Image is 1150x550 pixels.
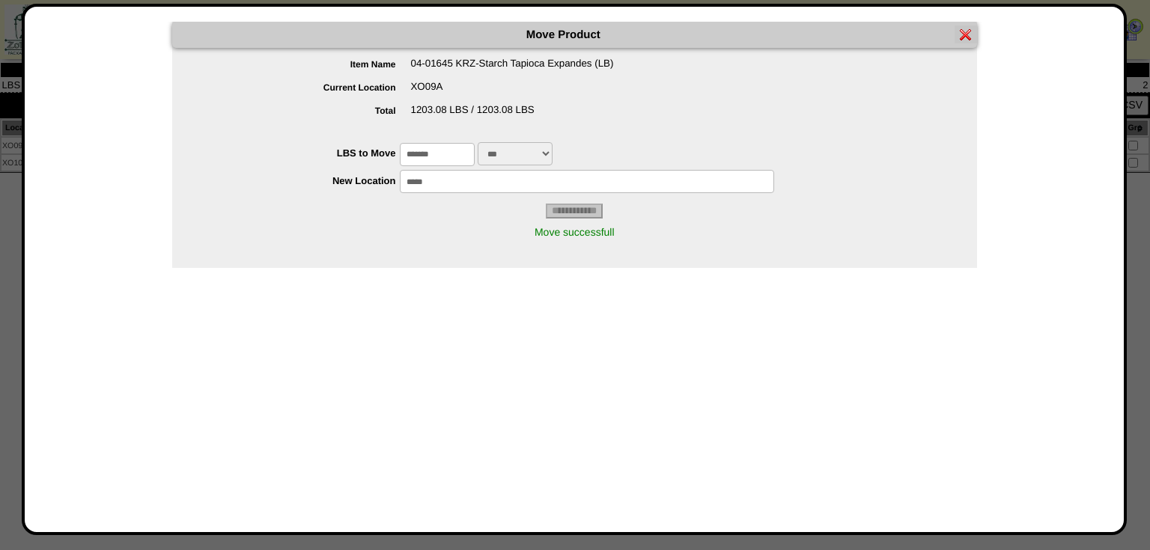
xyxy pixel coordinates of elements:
[202,147,401,159] label: LBS to Move
[202,82,411,93] label: Current Location
[172,219,977,245] div: Move successfull
[202,81,977,104] div: XO09A
[960,28,972,40] img: error.gif
[202,58,977,81] div: 04-01645 KRZ-Starch Tapioca Expandes (LB)
[202,59,411,70] label: Item Name
[202,106,411,116] label: Total
[202,175,401,186] label: New Location
[172,22,977,48] div: Move Product
[202,104,977,127] div: 1203.08 LBS / 1203.08 LBS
